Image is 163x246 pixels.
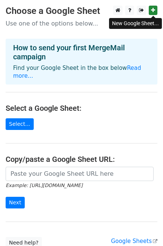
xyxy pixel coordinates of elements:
[6,167,154,181] input: Paste your Google Sheet URL here
[6,20,157,27] p: Use one of the options below...
[126,210,163,246] iframe: Chat Widget
[6,118,34,130] a: Select...
[6,183,82,188] small: Example: [URL][DOMAIN_NAME]
[13,65,141,79] a: Read more...
[109,18,162,29] div: New Google Sheet...
[6,6,157,17] h3: Choose a Google Sheet
[6,104,157,113] h4: Select a Google Sheet:
[13,64,150,80] p: Find your Google Sheet in the box below
[13,43,150,61] h4: How to send your first MergeMail campaign
[111,238,157,244] a: Google Sheets
[6,197,25,208] input: Next
[6,155,157,164] h4: Copy/paste a Google Sheet URL:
